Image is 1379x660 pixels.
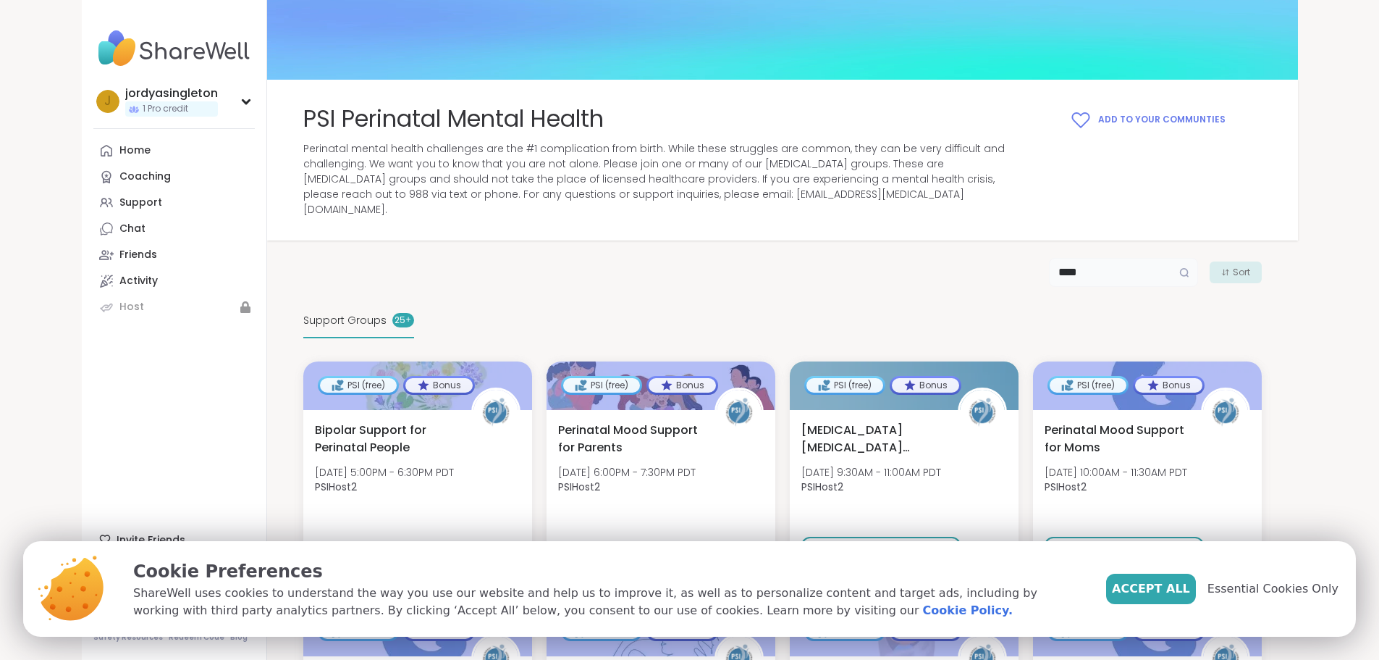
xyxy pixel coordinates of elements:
a: Home [93,138,255,164]
b: PSIHost2 [801,480,843,494]
img: PSIHost2 [717,390,762,435]
p: Cookie Preferences [133,559,1083,585]
a: Chat [93,216,255,242]
span: Perinatal mental health challenges are the #1 complication from birth. While these struggles are ... [303,141,1016,217]
span: j [104,92,111,111]
button: Sign Up [801,537,961,567]
span: Essential Cookies Only [1207,580,1338,598]
div: Support [119,196,162,210]
div: Host [119,300,144,314]
span: Bipolar Support for Perinatal People [315,422,455,456]
img: PSIHost2 [1203,390,1248,435]
span: [DATE] 6:00PM - 7:30PM PDT [558,465,696,480]
b: PSIHost2 [315,480,357,494]
div: Bonus [1135,378,1202,393]
span: 1 Pro credit [143,103,188,115]
p: ShareWell uses cookies to understand the way you use our website and help us to improve it, as we... [133,585,1083,619]
span: [DATE] 9:30AM - 11:00AM PDT [801,465,941,480]
span: [DATE] 5:00PM - 6:30PM PDT [315,465,454,480]
span: Sort [1233,266,1250,279]
span: Perinatal Mood Support for Parents [558,422,699,456]
div: Invite Friends [93,527,255,553]
a: Redeem Code [169,632,224,643]
span: PSI Perinatal Mental Health [303,103,604,135]
div: 25 [392,313,414,327]
b: PSIHost2 [558,480,600,494]
a: Coaching [93,164,255,190]
span: Accept All [1112,580,1190,598]
div: PSI (free) [320,378,397,393]
span: [MEDICAL_DATA] [MEDICAL_DATA] Support [801,422,942,456]
div: Home [119,143,151,158]
div: Chat [119,222,146,236]
div: Bonus [892,378,959,393]
b: PSIHost2 [1045,480,1087,494]
div: PSI (free) [1050,378,1126,393]
a: Cookie Policy. [923,602,1013,619]
a: Support [93,190,255,216]
button: Add to your Communties [1034,103,1262,136]
span: Support Groups [303,313,387,328]
div: Bonus [649,378,716,393]
img: PSIHost2 [960,390,1005,435]
a: Safety Resources [93,632,163,643]
div: Activity [119,274,158,288]
a: Activity [93,268,255,294]
span: [DATE] 10:00AM - 11:30AM PDT [1045,465,1187,480]
a: Blog [230,632,248,643]
img: PSIHost2 [473,390,518,435]
button: Accept All [1106,574,1196,604]
div: PSI (free) [806,378,883,393]
img: ShareWell Nav Logo [93,23,255,74]
div: Friends [119,248,157,262]
pre: + [405,314,410,327]
a: Host [93,294,255,320]
span: Perinatal Mood Support for Moms [1045,422,1185,456]
span: Add to your Communties [1098,113,1226,126]
div: jordyasingleton [125,85,218,101]
div: Coaching [119,170,171,184]
a: Friends [93,242,255,268]
button: Sign Up [1045,537,1204,567]
div: PSI (free) [563,378,640,393]
div: Bonus [405,378,473,393]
